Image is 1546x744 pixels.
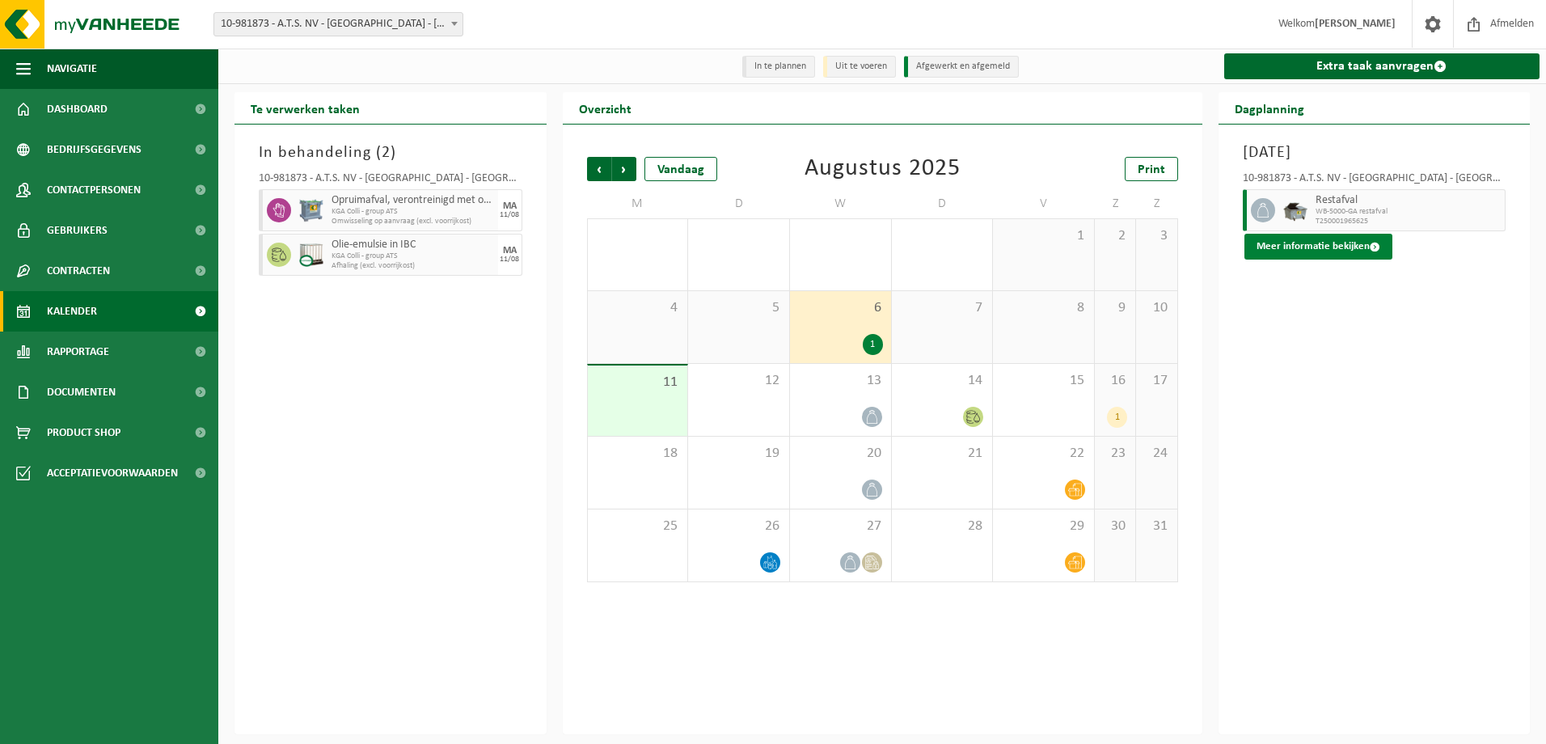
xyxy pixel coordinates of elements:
[1243,141,1506,165] h3: [DATE]
[696,518,781,535] span: 26
[1103,299,1127,317] span: 9
[644,157,717,181] div: Vandaag
[500,256,519,264] div: 11/08
[1144,299,1168,317] span: 10
[1283,198,1307,222] img: WB-5000-GAL-GY-01
[790,189,892,218] td: W
[1316,207,1502,217] span: WB-5000-GA restafval
[1136,189,1177,218] td: Z
[596,227,680,245] span: 28
[382,145,391,161] span: 2
[1107,407,1127,428] div: 1
[900,445,985,463] span: 21
[503,246,517,256] div: MA
[1103,227,1127,245] span: 2
[259,141,522,165] h3: In behandeling ( )
[596,445,680,463] span: 18
[1219,92,1320,124] h2: Dagplanning
[1103,445,1127,463] span: 23
[1001,227,1086,245] span: 1
[900,299,985,317] span: 7
[696,372,781,390] span: 12
[1316,217,1502,226] span: T250001965625
[47,170,141,210] span: Contactpersonen
[863,334,883,355] div: 1
[696,299,781,317] span: 5
[900,372,985,390] span: 14
[1316,194,1502,207] span: Restafval
[688,189,790,218] td: D
[1103,518,1127,535] span: 30
[47,372,116,412] span: Documenten
[798,518,883,535] span: 27
[47,412,120,453] span: Product Shop
[596,518,680,535] span: 25
[563,92,648,124] h2: Overzicht
[612,157,636,181] span: Volgende
[696,227,781,245] span: 29
[1144,445,1168,463] span: 24
[596,299,680,317] span: 4
[900,227,985,245] span: 31
[1001,518,1086,535] span: 29
[823,56,896,78] li: Uit te voeren
[47,332,109,372] span: Rapportage
[798,372,883,390] span: 13
[1244,234,1392,260] button: Meer informatie bekijken
[299,198,323,222] img: PB-AP-0800-MET-02-01
[259,173,522,189] div: 10-981873 - A.T.S. NV - [GEOGRAPHIC_DATA] - [GEOGRAPHIC_DATA]
[1144,227,1168,245] span: 3
[47,251,110,291] span: Contracten
[798,299,883,317] span: 6
[587,157,611,181] span: Vorige
[332,217,494,226] span: Omwisseling op aanvraag (excl. voorrijkost)
[47,129,142,170] span: Bedrijfsgegevens
[214,13,463,36] span: 10-981873 - A.T.S. NV - LANGERBRUGGE - GENT
[47,453,178,493] span: Acceptatievoorwaarden
[993,189,1095,218] td: V
[47,89,108,129] span: Dashboard
[332,194,494,207] span: Opruimafval, verontreinigd met olie
[1144,518,1168,535] span: 31
[596,374,680,391] span: 11
[47,291,97,332] span: Kalender
[332,207,494,217] span: KGA Colli - group ATS
[332,239,494,252] span: Olie-emulsie in IBC
[47,49,97,89] span: Navigatie
[798,445,883,463] span: 20
[1243,173,1506,189] div: 10-981873 - A.T.S. NV - [GEOGRAPHIC_DATA] - [GEOGRAPHIC_DATA]
[892,189,994,218] td: D
[1001,372,1086,390] span: 15
[1144,372,1168,390] span: 17
[1001,445,1086,463] span: 22
[742,56,815,78] li: In te plannen
[904,56,1019,78] li: Afgewerkt en afgemeld
[47,210,108,251] span: Gebruikers
[213,12,463,36] span: 10-981873 - A.T.S. NV - LANGERBRUGGE - GENT
[805,157,961,181] div: Augustus 2025
[900,518,985,535] span: 28
[234,92,376,124] h2: Te verwerken taken
[503,201,517,211] div: MA
[332,252,494,261] span: KGA Colli - group ATS
[299,243,323,267] img: PB-IC-CU
[1315,18,1396,30] strong: [PERSON_NAME]
[1224,53,1540,79] a: Extra taak aanvragen
[798,227,883,245] span: 30
[1138,163,1165,176] span: Print
[332,261,494,271] span: Afhaling (excl. voorrijkost)
[500,211,519,219] div: 11/08
[1103,372,1127,390] span: 16
[1095,189,1136,218] td: Z
[696,445,781,463] span: 19
[587,189,689,218] td: M
[1001,299,1086,317] span: 8
[1125,157,1178,181] a: Print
